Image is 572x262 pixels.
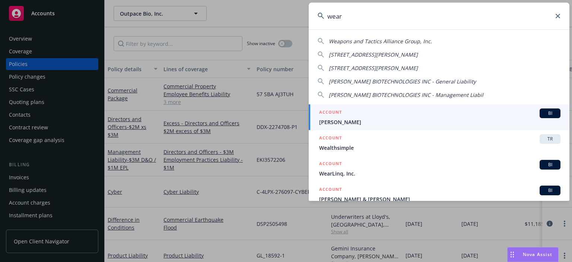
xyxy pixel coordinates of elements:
input: Search... [309,3,569,29]
span: Wealthsimple [319,144,560,152]
span: BI [543,161,557,168]
span: [STREET_ADDRESS][PERSON_NAME] [329,51,418,58]
a: ACCOUNTBIWearLinq, Inc. [309,156,569,181]
button: Nova Assist [507,247,559,262]
span: [PERSON_NAME] [319,118,560,126]
h5: ACCOUNT [319,186,342,195]
a: ACCOUNTBI[PERSON_NAME] & [PERSON_NAME] [309,181,569,215]
span: WearLinq, Inc. [319,170,560,177]
span: TR [543,136,557,142]
a: ACCOUNTBI[PERSON_NAME] [309,104,569,130]
h5: ACCOUNT [319,108,342,117]
span: BI [543,187,557,194]
h5: ACCOUNT [319,134,342,143]
span: Weapons and Tactics Alliance Group, Inc. [329,38,432,45]
span: [PERSON_NAME] & [PERSON_NAME] [319,195,560,203]
a: ACCOUNTTRWealthsimple [309,130,569,156]
span: Nova Assist [523,251,552,258]
h5: ACCOUNT [319,160,342,169]
span: [PERSON_NAME] BIOTECHNOLOGIES INC - Management Liabil [329,91,483,98]
span: [STREET_ADDRESS][PERSON_NAME] [329,64,418,72]
div: Drag to move [508,247,517,262]
span: BI [543,110,557,117]
span: [PERSON_NAME] BIOTECHNOLOGIES INC - General Liability [329,78,476,85]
